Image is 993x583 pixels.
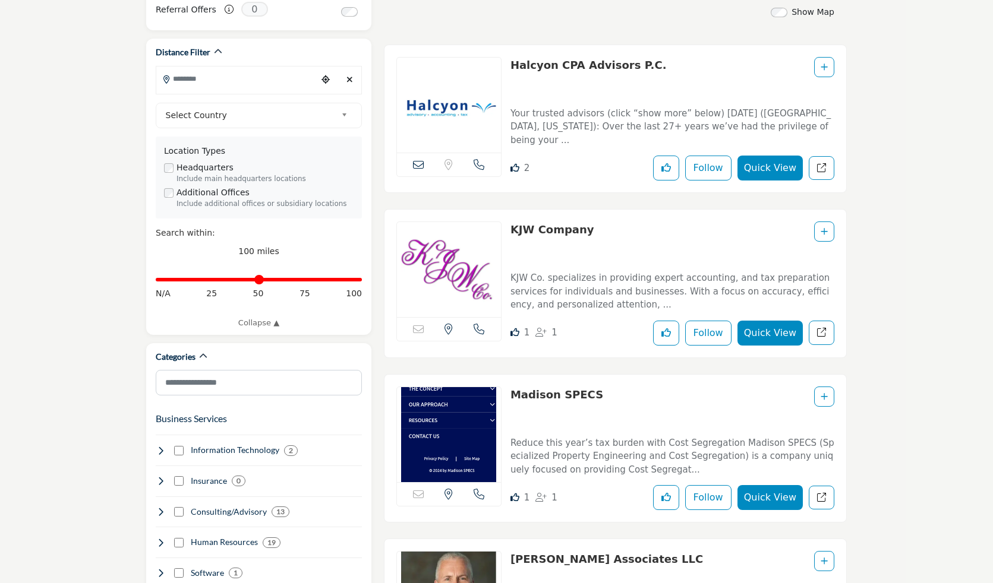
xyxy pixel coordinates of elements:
img: Madison SPECS [397,387,501,482]
input: Search Location [156,67,317,90]
button: Quick View [737,321,803,346]
a: Add To List [821,556,828,566]
i: Like [510,328,519,337]
div: Search within: [156,227,362,239]
h4: Consulting/Advisory: Business consulting, mergers & acquisitions, growth strategies [191,506,267,518]
h4: Human Resources: Payroll, benefits, HR consulting, talent acquisition, training [191,536,258,548]
div: 2 Results For Information Technology [284,445,298,456]
b: 19 [267,538,276,547]
h2: Distance Filter [156,46,210,58]
div: Choose your current location [317,67,335,93]
div: Followers [535,491,557,505]
span: 100 miles [238,246,279,256]
a: Madison SPECS [510,388,603,401]
a: Halcyon CPA Advisors P.C. [510,59,667,71]
span: 0 [241,2,268,17]
button: Quick View [737,156,803,180]
div: Location Types [164,145,354,157]
span: 1 [524,327,530,338]
span: 2 [524,163,530,173]
label: Show Map [792,6,834,18]
button: Business Services [156,411,227,426]
input: Select Human Resources checkbox [174,538,184,547]
p: KJW Company [510,221,594,261]
button: Quick View [737,485,803,510]
a: Redirect to listing [809,321,834,345]
input: Switch to Referral Offers [341,7,358,17]
a: KJW Co. specializes in providing expert accounting, and tax preparation services for individuals ... [510,264,834,312]
p: Your trusted advisors (click “show more” below) [DATE] ([GEOGRAPHIC_DATA], [US_STATE]): Over the ... [510,107,834,147]
span: N/A [156,287,171,300]
span: 25 [206,287,217,300]
div: Include main headquarters locations [176,174,354,185]
button: Like listing [653,156,679,180]
span: 1 [551,492,557,503]
a: Redirect to listing [809,156,834,180]
span: 75 [300,287,310,300]
input: Select Information Technology checkbox [174,446,184,455]
input: Select Consulting/Advisory checkbox [174,507,184,517]
div: 1 Results For Software [229,568,242,578]
button: Follow [685,156,732,180]
a: [PERSON_NAME] Associates LLC [510,553,703,565]
p: KJW Co. specializes in providing expert accounting, and tax preparation services for individuals ... [510,271,834,312]
h2: Categories [156,351,196,363]
b: 13 [276,508,285,516]
h4: Information Technology: Software, cloud services, data management, analytics, automation [191,444,279,456]
a: Collapse ▲ [156,317,362,329]
h4: Insurance: Professional liability, healthcare, life insurance, risk management [191,475,227,487]
button: Like listing [653,321,679,346]
a: Your trusted advisors (click “show more” below) [DATE] ([GEOGRAPHIC_DATA], [US_STATE]): Over the ... [510,100,834,147]
a: Reduce this year’s tax burden with Cost Segregation Madison SPECS (Specialized Property Engineeri... [510,429,834,477]
img: Halcyon CPA Advisors P.C. [397,58,501,153]
span: 1 [524,492,530,503]
input: Select Insurance checkbox [174,476,184,486]
p: Reduce this year’s tax burden with Cost Segregation Madison SPECS (Specialized Property Engineeri... [510,436,834,477]
span: 50 [253,287,264,300]
p: Halcyon CPA Advisors P.C. [510,57,667,97]
a: Add To List [821,227,828,236]
a: KJW Company [510,223,594,236]
span: 1 [551,327,557,338]
div: 19 Results For Human Resources [263,537,280,548]
label: Headquarters [176,161,234,174]
button: Follow [685,485,732,510]
input: Select Software checkbox [174,568,184,578]
img: KJW Company [397,222,501,317]
div: Clear search location [341,67,358,93]
b: 2 [289,446,293,455]
p: Madison SPECS [510,386,603,426]
b: 1 [234,569,238,577]
button: Follow [685,321,732,346]
i: Like [510,493,519,502]
a: Add To List [821,392,828,401]
span: Select Country [166,108,337,122]
input: Search Category [156,370,362,395]
a: Redirect to listing [809,486,834,510]
span: 100 [346,287,362,300]
div: Followers [535,326,557,340]
div: 13 Results For Consulting/Advisory [272,506,289,517]
div: 0 Results For Insurance [232,476,245,486]
i: Likes [510,163,519,172]
h4: Software: Accounting sotware, tax software, workflow, etc. [191,567,224,579]
a: Add To List [821,62,828,72]
b: 0 [237,477,241,485]
div: Include additional offices or subsidiary locations [176,199,354,210]
label: Additional Offices [176,186,250,199]
button: Like listing [653,485,679,510]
